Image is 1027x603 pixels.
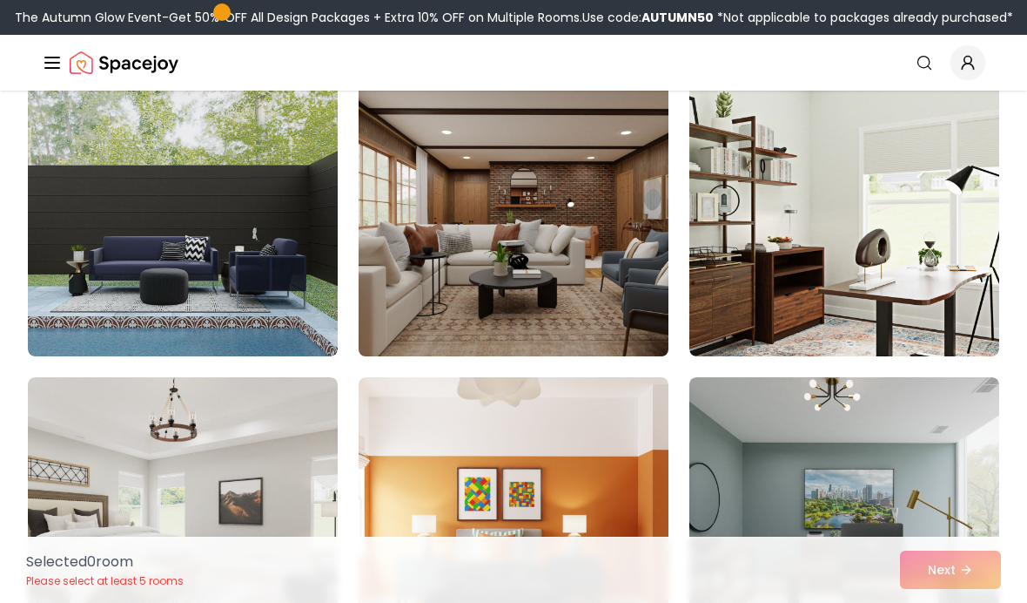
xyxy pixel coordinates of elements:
[641,9,714,26] b: AUTUMN50
[42,35,985,91] nav: Global
[15,9,1013,26] div: The Autumn Glow Event-Get 50% OFF All Design Packages + Extra 10% OFF on Multiple Rooms.
[26,552,184,573] p: Selected 0 room
[70,45,178,80] img: Spacejoy Logo
[70,45,178,80] a: Spacejoy
[689,78,999,356] img: Room room-42
[714,9,1013,26] span: *Not applicable to packages already purchased*
[351,71,676,363] img: Room room-41
[28,78,338,356] img: Room room-40
[582,9,714,26] span: Use code:
[26,574,184,588] p: Please select at least 5 rooms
